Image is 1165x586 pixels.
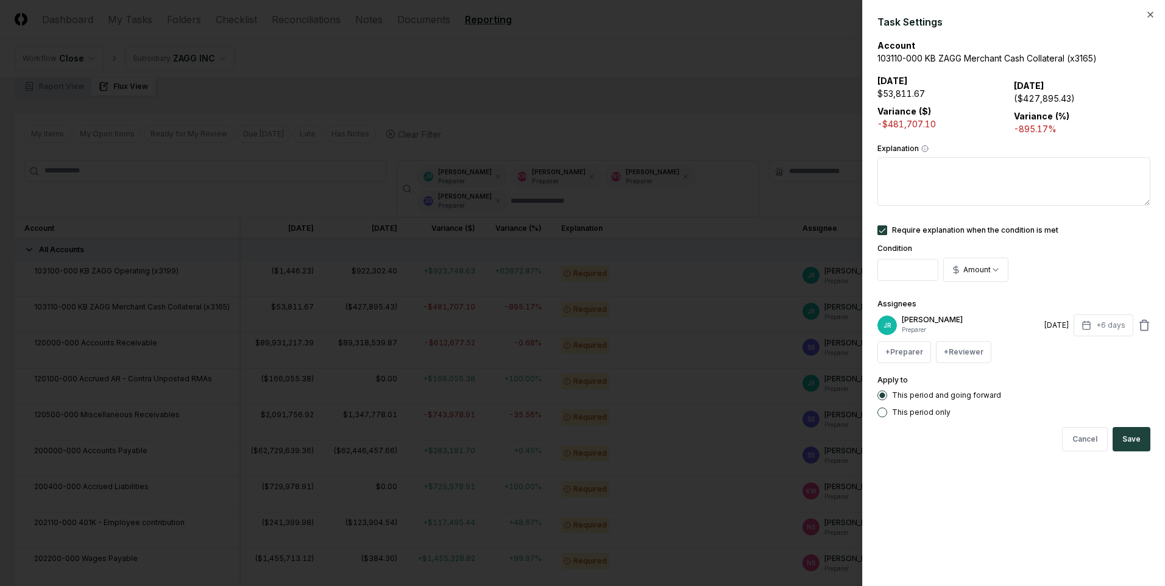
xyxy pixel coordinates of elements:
[877,40,915,51] b: Account
[883,321,891,330] span: JR
[877,145,1150,152] label: Explanation
[877,341,931,363] button: +Preparer
[902,314,1039,325] p: [PERSON_NAME]
[877,87,1014,100] div: $53,811.67
[1014,80,1044,91] b: [DATE]
[902,325,1039,334] p: Preparer
[877,52,1150,65] div: 103110-000 KB ZAGG Merchant Cash Collateral (x3165)
[892,392,1001,399] label: This period and going forward
[877,299,916,308] label: Assignees
[1113,427,1150,451] button: Save
[1014,122,1150,135] div: -895.17%
[877,244,912,253] label: Condition
[1014,111,1069,121] b: Variance (%)
[1044,320,1069,331] div: [DATE]
[877,106,931,116] b: Variance ($)
[1014,92,1150,105] div: ($427,895.43)
[877,375,908,384] label: Apply to
[936,341,991,363] button: +Reviewer
[921,145,929,152] button: Explanation
[892,227,1058,234] label: Require explanation when the condition is met
[877,76,908,86] b: [DATE]
[1062,427,1108,451] button: Cancel
[892,409,951,416] label: This period only
[877,15,1150,29] h2: Task Settings
[877,118,1014,130] div: -$481,707.10
[1074,314,1133,336] button: +6 days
